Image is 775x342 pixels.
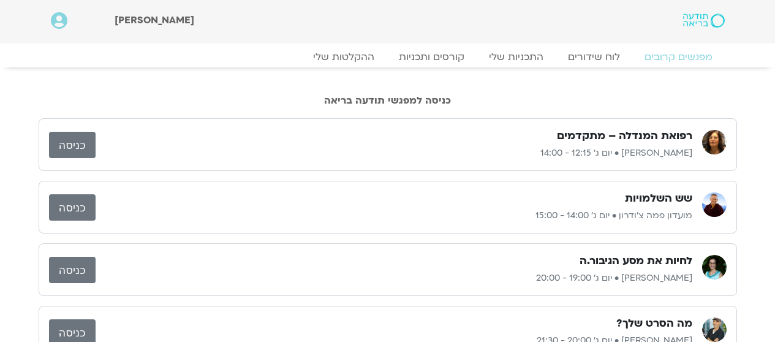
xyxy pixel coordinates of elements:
a: ההקלטות שלי [301,51,387,63]
img: רונית הולנדר [702,130,727,154]
p: [PERSON_NAME] • יום ג׳ 19:00 - 20:00 [96,271,692,286]
img: ג'יוואן ארי בוסתן [702,317,727,342]
h2: כניסה למפגשי תודעה בריאה [39,95,737,106]
a: התכניות שלי [477,51,556,63]
h3: לחיות את מסע הגיבור.ה [580,254,692,268]
img: תמר לינצבסקי [702,255,727,279]
h3: שש השלמויות [625,191,692,206]
h3: מה הסרט שלך? [616,316,692,331]
p: מועדון פמה צ'ודרון • יום ג׳ 14:00 - 15:00 [96,208,692,223]
nav: Menu [51,51,725,63]
a: כניסה [49,257,96,283]
a: כניסה [49,194,96,221]
p: [PERSON_NAME] • יום ג׳ 12:15 - 14:00 [96,146,692,161]
a: כניסה [49,132,96,158]
h3: רפואת המנדלה – מתקדמים [557,129,692,143]
img: מועדון פמה צ'ודרון [702,192,727,217]
a: מפגשים קרובים [632,51,725,63]
span: [PERSON_NAME] [115,13,194,27]
a: קורסים ותכניות [387,51,477,63]
a: לוח שידורים [556,51,632,63]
